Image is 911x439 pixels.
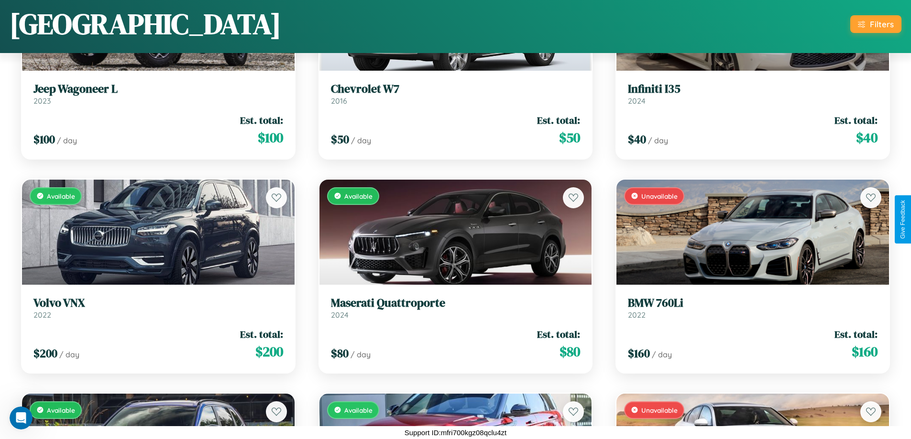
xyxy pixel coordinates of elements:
span: $ 100 [33,131,55,147]
h3: Chevrolet W7 [331,82,581,96]
a: Infiniti I352024 [628,82,878,106]
span: 2022 [33,310,51,320]
h3: Volvo VNX [33,296,283,310]
span: $ 100 [258,128,283,147]
h3: BMW 760Li [628,296,878,310]
span: 2016 [331,96,347,106]
span: 2022 [628,310,646,320]
div: Give Feedback [900,200,906,239]
span: Unavailable [641,406,678,414]
span: / day [648,136,668,145]
span: $ 200 [33,345,57,361]
span: / day [57,136,77,145]
span: / day [652,350,672,359]
a: Jeep Wagoneer L2023 [33,82,283,106]
span: $ 40 [856,128,878,147]
h3: Jeep Wagoneer L [33,82,283,96]
span: Available [47,192,75,200]
span: 2023 [33,96,51,106]
span: Est. total: [834,113,878,127]
button: Filters [850,15,901,33]
span: $ 40 [628,131,646,147]
span: 2024 [331,310,349,320]
h3: Maserati Quattroporte [331,296,581,310]
a: Volvo VNX2022 [33,296,283,320]
h1: [GEOGRAPHIC_DATA] [10,4,281,43]
span: $ 50 [331,131,349,147]
span: $ 80 [560,342,580,361]
span: Available [344,406,373,414]
span: Est. total: [537,113,580,127]
span: / day [59,350,79,359]
span: $ 50 [559,128,580,147]
span: Available [344,192,373,200]
span: Est. total: [240,113,283,127]
span: Est. total: [834,327,878,341]
a: BMW 760Li2022 [628,296,878,320]
a: Maserati Quattroporte2024 [331,296,581,320]
div: Filters [870,19,894,29]
a: Chevrolet W72016 [331,82,581,106]
span: Unavailable [641,192,678,200]
span: 2024 [628,96,646,106]
span: / day [351,136,371,145]
iframe: Intercom live chat [10,407,33,429]
span: $ 160 [852,342,878,361]
span: $ 160 [628,345,650,361]
h3: Infiniti I35 [628,82,878,96]
span: $ 80 [331,345,349,361]
span: Est. total: [240,327,283,341]
span: Available [47,406,75,414]
span: $ 200 [255,342,283,361]
p: Support ID: mfri700kgz08qclu4zt [405,426,506,439]
span: Est. total: [537,327,580,341]
span: / day [351,350,371,359]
